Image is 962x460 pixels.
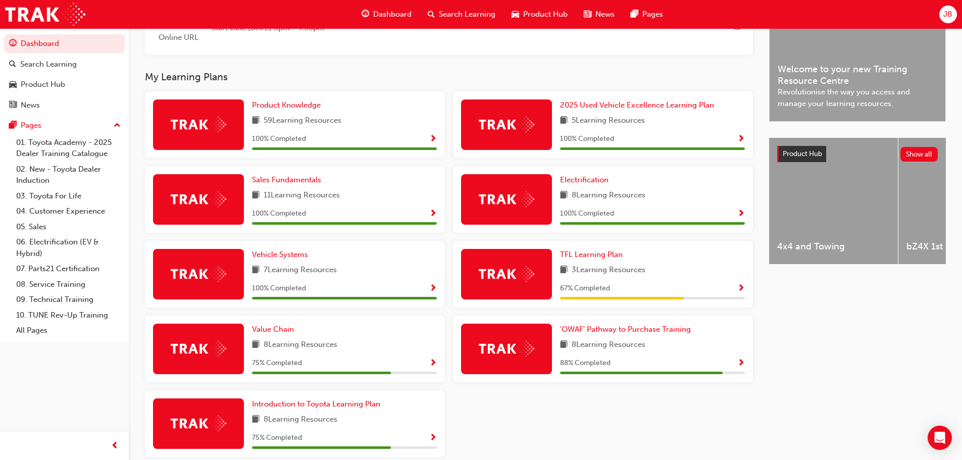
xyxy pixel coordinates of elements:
[737,282,745,295] button: Show Progress
[560,250,623,259] span: TFL Learning Plan
[429,210,437,219] span: Show Progress
[4,96,125,115] a: News
[928,426,952,450] div: Open Intercom Messenger
[623,4,671,25] a: pages-iconPages
[12,234,125,261] a: 06. Electrification (EV & Hybrid)
[595,9,615,20] span: News
[560,99,718,111] a: 2025 Used Vehicle Excellence Learning Plan
[560,357,611,369] span: 88 % Completed
[778,64,937,86] span: Welcome to your new Training Resource Centre
[429,282,437,295] button: Show Progress
[4,116,125,135] button: Pages
[943,9,952,20] span: JB
[737,357,745,370] button: Show Progress
[737,284,745,293] span: Show Progress
[777,146,938,162] a: Product HubShow all
[264,414,337,426] span: 8 Learning Resources
[252,99,325,111] a: Product Knowledge
[264,264,337,277] span: 7 Learning Resources
[9,60,16,69] span: search-icon
[252,249,312,261] a: Vehicle Systems
[778,86,937,109] span: Revolutionise the way you access and manage your learning resources.
[153,32,204,43] span: Online URL
[21,99,40,111] div: News
[252,208,306,220] span: 100 % Completed
[479,341,534,356] img: Trak
[21,120,41,131] div: Pages
[264,339,337,351] span: 8 Learning Resources
[12,277,125,292] a: 08. Service Training
[560,339,568,351] span: book-icon
[939,6,957,23] button: JB
[12,219,125,235] a: 05. Sales
[171,266,226,282] img: Trak
[560,174,613,186] a: Electrification
[12,308,125,323] a: 10. TUNE Rev-Up Training
[479,117,534,132] img: Trak
[737,135,745,144] span: Show Progress
[572,339,645,351] span: 8 Learning Resources
[252,399,380,408] span: Introduction to Toyota Learning Plan
[631,8,638,21] span: pages-icon
[429,133,437,145] button: Show Progress
[252,339,260,351] span: book-icon
[20,59,77,70] div: Search Learning
[560,115,568,127] span: book-icon
[560,264,568,277] span: book-icon
[560,283,610,294] span: 67 % Completed
[572,115,645,127] span: 5 Learning Resources
[429,434,437,443] span: Show Progress
[560,249,627,261] a: TFL Learning Plan
[252,398,384,410] a: Introduction to Toyota Learning Plan
[428,8,435,21] span: search-icon
[252,174,325,186] a: Sales Fundamentals
[737,359,745,368] span: Show Progress
[252,100,321,110] span: Product Knowledge
[429,359,437,368] span: Show Progress
[512,8,519,21] span: car-icon
[12,292,125,308] a: 09. Technical Training
[737,133,745,145] button: Show Progress
[171,341,226,356] img: Trak
[4,75,125,94] a: Product Hub
[4,34,125,53] a: Dashboard
[145,71,753,83] h3: My Learning Plans
[12,261,125,277] a: 07. Parts21 Certification
[4,55,125,74] a: Search Learning
[111,440,119,452] span: prev-icon
[572,264,645,277] span: 3 Learning Resources
[560,189,568,202] span: book-icon
[252,432,302,444] span: 75 % Completed
[264,189,340,202] span: 11 Learning Resources
[576,4,623,25] a: news-iconNews
[572,189,645,202] span: 8 Learning Resources
[560,208,614,220] span: 100 % Completed
[429,135,437,144] span: Show Progress
[523,9,568,20] span: Product Hub
[560,100,714,110] span: 2025 Used Vehicle Excellence Learning Plan
[252,325,294,334] span: Value Chain
[12,162,125,188] a: 02. New - Toyota Dealer Induction
[252,175,321,184] span: Sales Fundamentals
[479,191,534,207] img: Trak
[5,3,85,26] img: Trak
[252,189,260,202] span: book-icon
[12,188,125,204] a: 03. Toyota For Life
[9,39,17,48] span: guage-icon
[362,8,369,21] span: guage-icon
[429,432,437,444] button: Show Progress
[429,208,437,220] button: Show Progress
[252,324,298,335] a: Value Chain
[420,4,503,25] a: search-iconSearch Learning
[9,101,17,110] span: news-icon
[900,147,938,162] button: Show all
[560,133,614,145] span: 100 % Completed
[737,208,745,220] button: Show Progress
[584,8,591,21] span: news-icon
[783,149,822,158] span: Product Hub
[560,324,695,335] a: 'OWAF' Pathway to Purchase Training
[560,175,609,184] span: Electrification
[353,4,420,25] a: guage-iconDashboard
[429,357,437,370] button: Show Progress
